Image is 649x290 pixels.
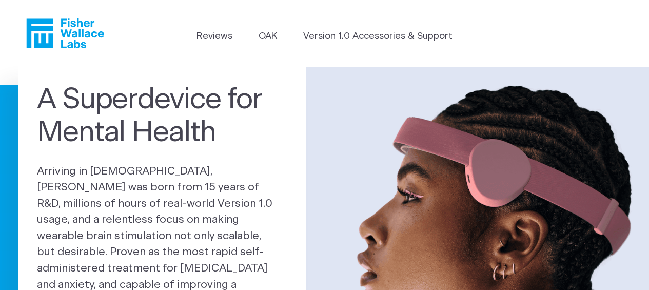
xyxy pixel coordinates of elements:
[26,18,104,48] a: Fisher Wallace
[37,83,288,149] h1: A Superdevice for Mental Health
[303,30,453,44] a: Version 1.0 Accessories & Support
[259,30,277,44] a: OAK
[196,30,232,44] a: Reviews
